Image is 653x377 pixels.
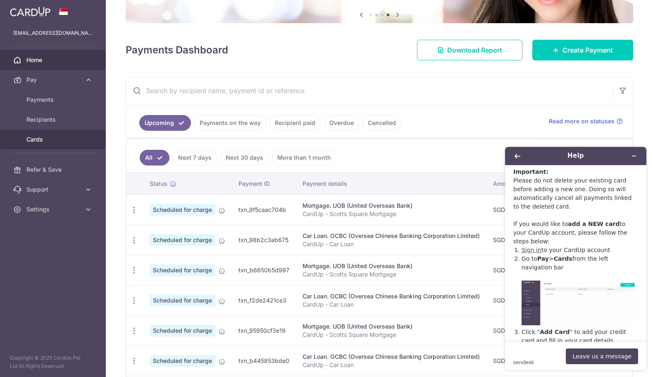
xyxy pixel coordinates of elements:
[26,115,81,124] span: Recipients
[26,76,81,84] span: Pay
[26,205,81,214] span: Settings
[67,208,140,224] button: Leave us a message
[417,40,522,60] a: Download Report
[26,135,81,144] span: Cards
[19,6,36,13] span: Help
[232,173,296,195] th: Payment ID
[549,117,615,125] span: Read more on statuses
[13,29,93,37] p: [EMAIL_ADDRESS][DOMAIN_NAME]
[232,195,296,225] td: txn_8f5caac704b
[303,361,480,369] p: CardUp - Car Loan
[498,140,653,377] iframe: Find more information here
[324,115,359,131] a: Overdue
[303,210,480,218] p: CardUp - Scotts Square Mortgage
[26,185,81,194] span: Support
[486,315,539,346] td: SGD 5,842.43
[140,150,169,166] a: All
[23,187,140,352] li: Click " " to add your credit card and fill in your card details
[150,355,215,367] span: Scheduled for charge
[232,255,296,285] td: txn_b6650b5d997
[150,295,215,306] span: Scheduled for charge
[303,300,480,309] p: CardUp - Car Loan
[486,255,539,285] td: SGD 5,842.43
[41,188,71,195] strong: Add Card
[232,346,296,376] td: txn_b445853bde0
[303,331,480,339] p: CardUp - Scotts Square Mortgage
[173,150,217,166] a: Next 7 days
[549,117,623,125] a: Read more on statuses
[150,325,215,336] span: Scheduled for charge
[126,43,228,58] h4: Payments Dashboard
[150,180,167,188] span: Status
[10,7,50,17] img: CardUp
[303,322,480,331] div: Mortgage. UOB (United Overseas Bank)
[126,77,613,104] input: Search by recipient name, payment id or reference
[303,240,480,248] p: CardUp - Car Loan
[194,115,266,131] a: Payments on the way
[362,115,401,131] a: Cancelled
[26,166,81,174] span: Refer & Save
[150,264,215,276] span: Scheduled for charge
[486,195,539,225] td: SGD 5,842.43
[486,225,539,255] td: SGD 2,140.54
[220,150,269,166] a: Next 30 days
[272,150,336,166] a: More than 1 month
[486,285,539,315] td: SGD 2,140.54
[303,202,480,210] div: Mortgage. UOB (United Overseas Bank)
[303,353,480,361] div: Car Loan. OCBC (Oversea Chinese Banking Corporation Limited)
[562,45,613,55] span: Create Payment
[303,270,480,279] p: CardUp - Scotts Square Mortgage
[532,40,633,60] a: Create Payment
[493,180,514,188] span: Amount
[232,285,296,315] td: txn_f2de2421ce3
[296,173,486,195] th: Payment details
[303,262,480,270] div: Mortgage. UOB (United Overseas Bank)
[26,56,81,64] span: Home
[26,96,81,104] span: Payments
[232,225,296,255] td: txn_98b2c3ab675
[447,45,502,55] span: Download Report
[269,115,321,131] a: Recipient paid
[139,115,191,131] a: Upcoming
[303,232,480,240] div: Car Loan. OCBC (Oversea Chinese Banking Corporation Limited)
[486,346,539,376] td: SGD 2,140.54
[232,315,296,346] td: txn_95950cf3e19
[150,204,215,216] span: Scheduled for charge
[303,292,480,300] div: Car Loan. OCBC (Oversea Chinese Banking Corporation Limited)
[150,234,215,246] span: Scheduled for charge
